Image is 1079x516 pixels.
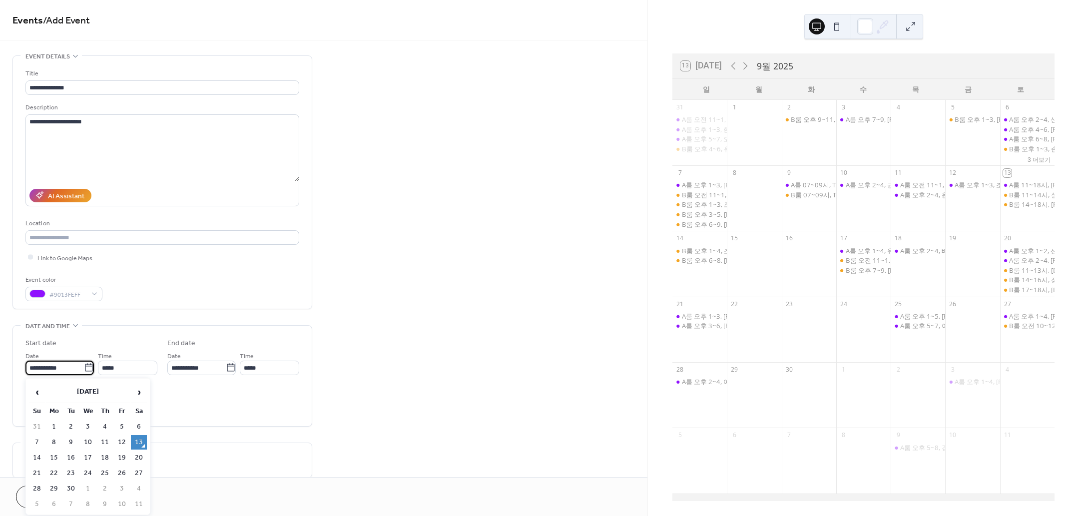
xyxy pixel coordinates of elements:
[900,321,958,330] div: A룸 오후 5~7, 이*경
[682,220,784,229] div: B룸 오후 6~9, [PERSON_NAME]*원
[46,482,62,496] td: 29
[846,256,908,265] div: B룸 오전 11~1, 황*욱
[955,377,1053,386] div: A룸 오후 1~4, [PERSON_NAME]훈
[131,497,147,512] td: 11
[791,190,850,199] div: B룸 07~09시, T**선
[97,404,113,419] th: Th
[97,482,113,496] td: 2
[680,79,733,99] div: 일
[682,125,740,134] div: A룸 오후 1~3, 한*수
[1000,134,1055,143] div: A룸 오후 6~8, 최*재
[672,134,727,143] div: A룸 오후 5~7, 오*민
[25,321,70,332] span: Date and time
[1009,246,1067,255] div: A룸 오후 1~2, 신*철
[942,79,995,99] div: 금
[891,246,945,255] div: A룸 오후 2~4, 배*훈
[131,420,147,434] td: 6
[46,466,62,481] td: 22
[846,180,904,189] div: A룸 오후 2~4, 권*진
[25,351,39,361] span: Date
[1000,144,1055,153] div: B룸 오후 1~3, 손*
[791,115,853,124] div: B룸 오후 9~11, 유*은
[682,321,784,330] div: A룸 오후 3~6, [PERSON_NAME]*나
[49,289,86,300] span: #9013FEFF
[676,431,684,440] div: 5
[29,482,45,496] td: 28
[891,321,945,330] div: A룸 오후 5~7, 이*경
[97,451,113,465] td: 18
[891,312,945,321] div: A룸 오후 1~5, 김*진
[994,79,1047,99] div: 토
[682,246,740,255] div: B룸 오후 1~4, 조*희
[682,312,784,321] div: A룸 오후 1~3, [PERSON_NAME]*지
[782,115,836,124] div: B룸 오후 9~11, 유*은
[682,115,744,124] div: A룸 오전 11~1, 안*슬
[785,366,793,374] div: 30
[682,256,784,265] div: B룸 오후 6~8, [PERSON_NAME]*진
[900,312,1002,321] div: A룸 오후 1~5, [PERSON_NAME]*진
[114,451,130,465] td: 19
[682,180,784,189] div: A룸 오후 1~3, [PERSON_NAME]*배
[891,190,945,199] div: A룸 오후 2~4, 윤*확
[167,351,181,361] span: Date
[80,404,96,419] th: We
[131,451,147,465] td: 20
[785,300,793,308] div: 23
[945,377,1000,386] div: A룸 오후 1~4, 김*훈
[672,190,727,199] div: B룸 오전 11~1, 정*수
[48,191,84,201] div: AI Assistant
[29,451,45,465] td: 14
[782,180,836,189] div: A룸 07~09시, T**선
[955,180,1013,189] div: A룸 오후 1~3, 조*주
[1003,234,1012,243] div: 20
[782,190,836,199] div: B룸 07~09시, T**선
[676,169,684,177] div: 7
[1000,246,1055,255] div: A룸 오후 1~2, 신*철
[29,382,44,402] span: ‹
[894,431,903,440] div: 9
[1003,300,1012,308] div: 27
[1000,190,1055,199] div: B룸 11~14시, 설*호
[955,115,1057,124] div: B룸 오후 1~3, [PERSON_NAME]*하
[900,246,958,255] div: A룸 오후 2~4, 배*훈
[836,256,891,265] div: B룸 오전 11~1, 황*욱
[1000,180,1055,189] div: A룸 11~18시, 김*진
[80,435,96,450] td: 10
[900,180,1006,189] div: A룸 오전 11~1, [PERSON_NAME]*보
[949,431,957,440] div: 10
[29,420,45,434] td: 31
[1009,275,1068,284] div: B룸 14~16시, 정*우
[29,435,45,450] td: 7
[757,59,793,72] div: 9월 2025
[37,253,92,263] span: Link to Google Maps
[945,180,1000,189] div: A룸 오후 1~3, 조*주
[894,103,903,111] div: 4
[672,180,727,189] div: A룸 오후 1~3, 윤*배
[114,466,130,481] td: 26
[733,79,785,99] div: 월
[839,169,848,177] div: 10
[949,169,957,177] div: 12
[836,266,891,275] div: B룸 오후 7~9, 김*원
[791,180,849,189] div: A룸 07~09시, T**선
[167,338,195,349] div: End date
[672,312,727,321] div: A룸 오후 1~3, 김*지
[16,486,77,508] button: Cancel
[676,366,684,374] div: 28
[114,420,130,434] td: 5
[46,382,130,403] th: [DATE]
[839,234,848,243] div: 17
[97,435,113,450] td: 11
[25,102,297,113] div: Description
[240,351,254,361] span: Time
[131,404,147,419] th: Sa
[131,466,147,481] td: 27
[672,115,727,124] div: A룸 오전 11~1, 안*슬
[80,466,96,481] td: 24
[676,300,684,308] div: 21
[846,115,938,124] div: A룸 오후 7~9, [PERSON_NAME]
[900,443,958,452] div: A룸 오후 5~8, 강*연
[80,451,96,465] td: 17
[1009,115,1067,124] div: A룸 오후 2~4, 신*철
[730,169,739,177] div: 8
